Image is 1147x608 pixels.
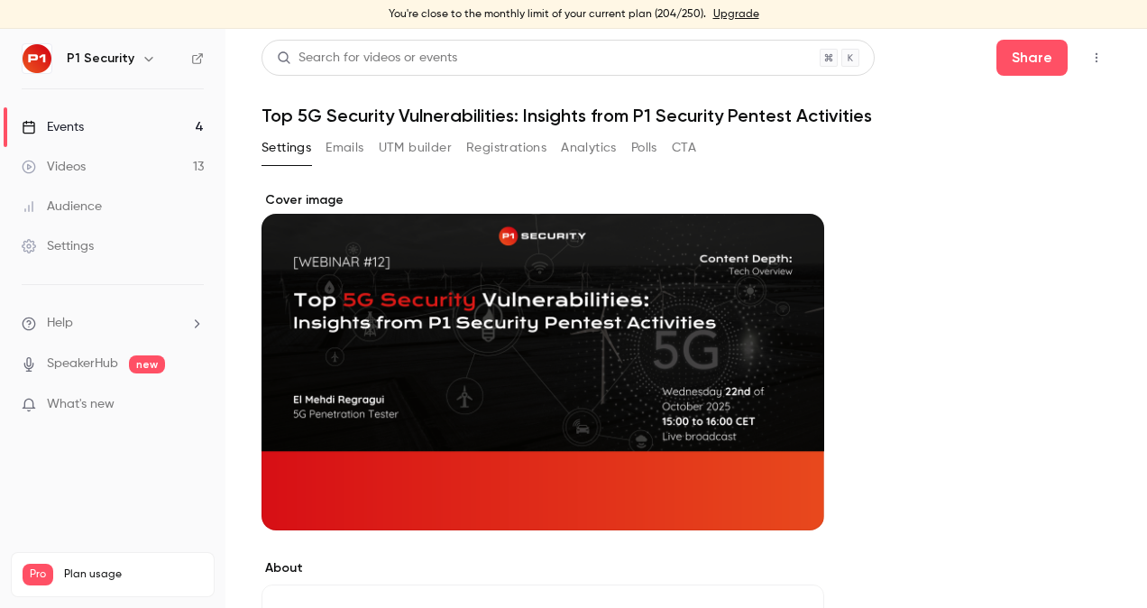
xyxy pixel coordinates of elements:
[22,198,102,216] div: Audience
[47,314,73,333] span: Help
[67,50,134,68] h6: P1 Security
[561,134,617,162] button: Analytics
[631,134,657,162] button: Polls
[23,564,53,585] span: Pro
[326,134,363,162] button: Emails
[262,559,824,577] label: About
[47,355,118,373] a: SpeakerHub
[22,237,94,255] div: Settings
[47,395,115,414] span: What's new
[277,49,457,68] div: Search for videos or events
[23,44,51,73] img: P1 Security
[22,118,84,136] div: Events
[262,134,311,162] button: Settings
[262,191,824,209] label: Cover image
[996,40,1068,76] button: Share
[64,567,203,582] span: Plan usage
[262,105,1111,126] h1: Top 5G Security Vulnerabilities: Insights from P1 Security Pentest Activities
[22,314,204,333] li: help-dropdown-opener
[22,158,86,176] div: Videos
[466,134,546,162] button: Registrations
[262,191,824,530] section: Cover image
[672,134,696,162] button: CTA
[379,134,452,162] button: UTM builder
[713,7,759,22] a: Upgrade
[129,355,165,373] span: new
